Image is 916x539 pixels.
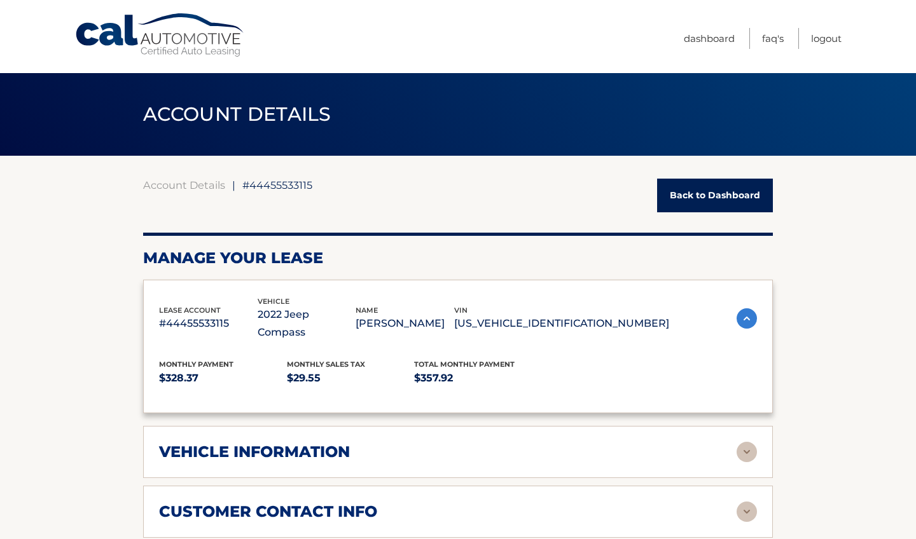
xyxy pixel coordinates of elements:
[159,369,287,387] p: $328.37
[143,102,331,126] span: ACCOUNT DETAILS
[159,306,221,315] span: lease account
[414,360,515,369] span: Total Monthly Payment
[287,369,415,387] p: $29.55
[287,360,365,369] span: Monthly sales Tax
[657,179,773,212] a: Back to Dashboard
[74,13,246,58] a: Cal Automotive
[242,179,312,191] span: #44455533115
[143,249,773,268] h2: Manage Your Lease
[454,315,669,332] p: [US_VEHICLE_IDENTIFICATION_NUMBER]
[159,315,258,332] p: #44455533115
[454,306,468,315] span: vin
[414,369,542,387] p: $357.92
[159,360,233,369] span: Monthly Payment
[356,315,454,332] p: [PERSON_NAME]
[811,28,842,49] a: Logout
[356,306,378,315] span: name
[143,179,225,191] a: Account Details
[159,442,350,461] h2: vehicle information
[762,28,784,49] a: FAQ's
[232,179,235,191] span: |
[737,308,757,329] img: accordion-active.svg
[684,28,735,49] a: Dashboard
[737,501,757,522] img: accordion-rest.svg
[258,306,356,341] p: 2022 Jeep Compass
[159,502,377,521] h2: customer contact info
[737,442,757,462] img: accordion-rest.svg
[258,297,289,306] span: vehicle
